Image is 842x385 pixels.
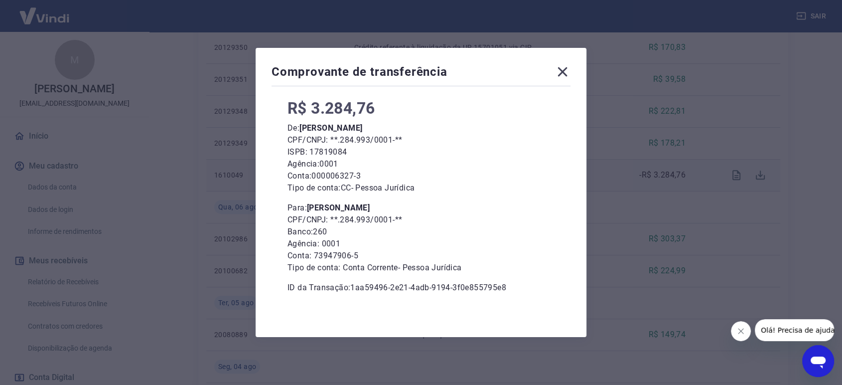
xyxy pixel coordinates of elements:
[299,123,362,133] b: [PERSON_NAME]
[287,250,555,262] p: Conta: 73947906-5
[307,203,370,212] b: [PERSON_NAME]
[287,146,555,158] p: ISPB: 17819084
[802,345,834,377] iframe: Botão para abrir a janela de mensagens
[287,238,555,250] p: Agência: 0001
[755,319,834,341] iframe: Mensagem da empresa
[6,7,84,15] span: Olá! Precisa de ajuda?
[287,99,375,118] span: R$ 3.284,76
[287,158,555,170] p: Agência: 0001
[287,202,555,214] p: Para:
[731,321,751,341] iframe: Fechar mensagem
[287,214,555,226] p: CPF/CNPJ: **.284.993/0001-**
[287,122,555,134] p: De:
[287,226,555,238] p: Banco: 260
[287,134,555,146] p: CPF/CNPJ: **.284.993/0001-**
[287,182,555,194] p: Tipo de conta: CC - Pessoa Jurídica
[287,262,555,274] p: Tipo de conta: Conta Corrente - Pessoa Jurídica
[272,64,570,84] div: Comprovante de transferência
[287,282,555,294] p: ID da Transação: 1aa59496-2e21-4adb-9194-3f0e855795e8
[287,170,555,182] p: Conta: 000006327-3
